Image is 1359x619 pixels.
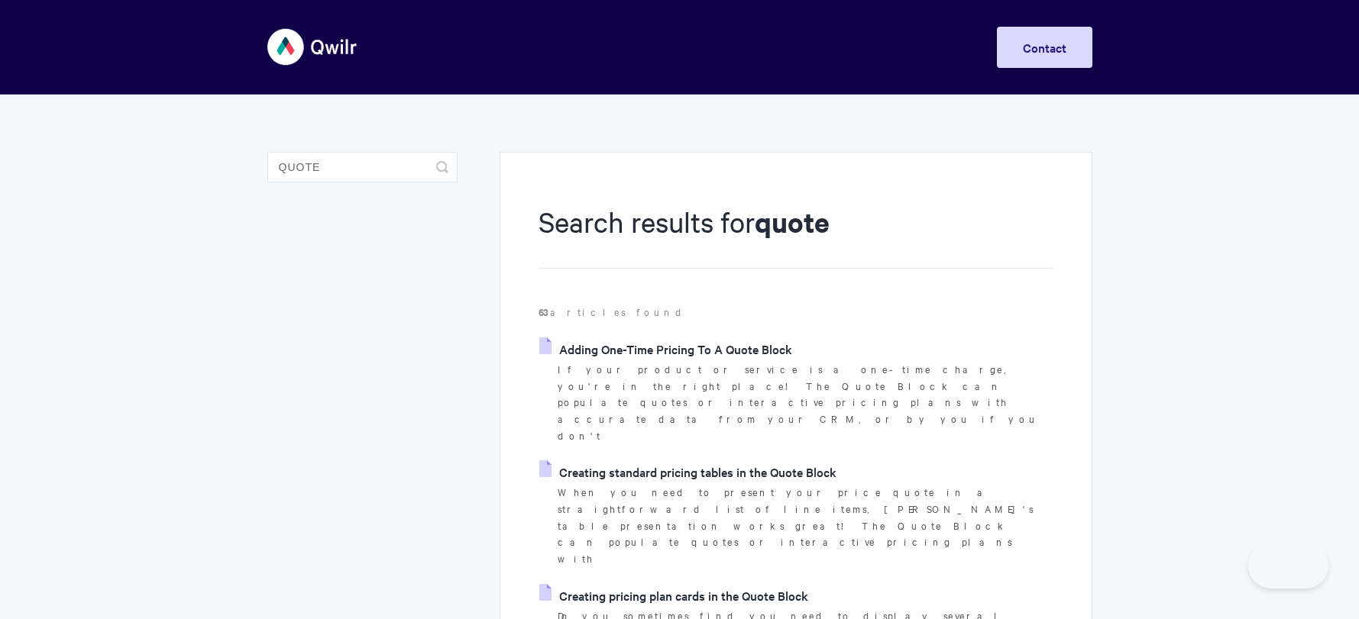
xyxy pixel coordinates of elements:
input: Search [267,152,458,182]
strong: 63 [539,305,550,319]
img: Qwilr Help Center [267,18,358,76]
a: Creating pricing plan cards in the Quote Block [539,584,808,607]
a: Adding One-Time Pricing To A Quote Block [539,337,792,360]
a: Creating standard pricing tables in the Quote Block [539,460,836,483]
p: articles found [539,304,1053,321]
a: Contact [997,27,1092,68]
p: If your product or service is a one-time charge, you're in the right place! The Quote Block can p... [558,361,1053,444]
strong: quote [755,203,830,240]
h1: Search results for [539,202,1053,269]
iframe: Toggle Customer Support [1248,543,1328,588]
p: When you need to present your price quote in a straightforward list of line items, [PERSON_NAME]'... [558,484,1053,567]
